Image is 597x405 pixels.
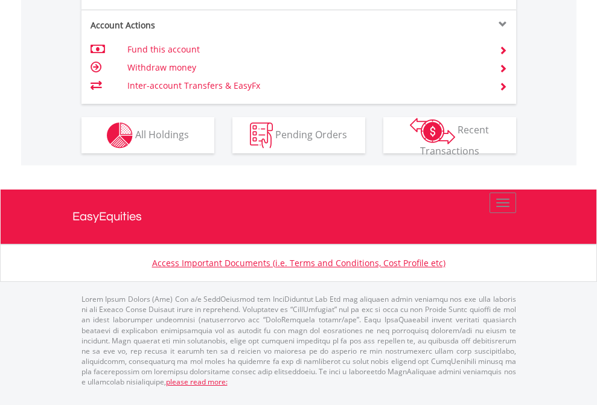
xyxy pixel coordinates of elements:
[127,59,484,77] td: Withdraw money
[250,123,273,148] img: pending_instructions-wht.png
[383,117,516,153] button: Recent Transactions
[275,127,347,141] span: Pending Orders
[72,190,525,244] a: EasyEquities
[127,40,484,59] td: Fund this account
[152,257,445,269] a: Access Important Documents (i.e. Terms and Conditions, Cost Profile etc)
[127,77,484,95] td: Inter-account Transfers & EasyFx
[107,123,133,148] img: holdings-wht.png
[410,118,455,144] img: transactions-zar-wht.png
[81,117,214,153] button: All Holdings
[135,127,189,141] span: All Holdings
[81,294,516,387] p: Lorem Ipsum Dolors (Ame) Con a/e SeddOeiusmod tem InciDiduntut Lab Etd mag aliquaen admin veniamq...
[81,19,299,31] div: Account Actions
[232,117,365,153] button: Pending Orders
[166,377,228,387] a: please read more:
